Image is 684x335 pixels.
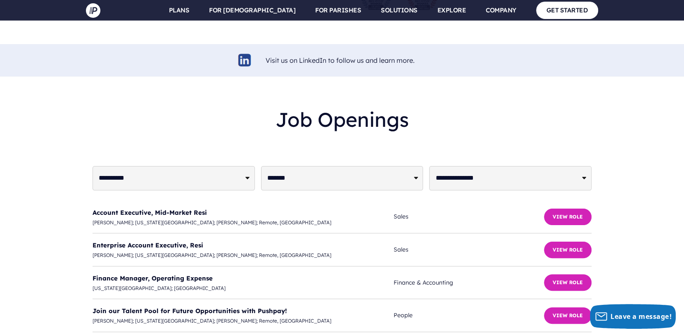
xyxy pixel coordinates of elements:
button: Leave a message! [590,304,676,329]
img: linkedin-logo [237,52,252,68]
h2: Job Openings [93,101,591,138]
span: Sales [394,211,544,222]
a: Join our Talent Pool for Future Opportunities with Pushpay! [93,307,287,315]
span: [PERSON_NAME]; [US_STATE][GEOGRAPHIC_DATA]; [PERSON_NAME]; Remote, [GEOGRAPHIC_DATA] [93,218,394,227]
span: [US_STATE][GEOGRAPHIC_DATA]; [GEOGRAPHIC_DATA] [93,284,394,293]
a: Visit us on LinkedIn to follow us and learn more. [266,56,415,64]
a: Enterprise Account Executive, Resi [93,241,203,249]
a: Finance Manager, Operating Expense [93,274,213,282]
button: View Role [544,274,591,291]
button: View Role [544,307,591,324]
span: Finance & Accounting [394,278,544,288]
span: Sales [394,245,544,255]
span: [PERSON_NAME]; [US_STATE][GEOGRAPHIC_DATA]; [PERSON_NAME]; Remote, [GEOGRAPHIC_DATA] [93,316,394,325]
button: View Role [544,242,591,258]
a: GET STARTED [536,2,598,19]
button: View Role [544,209,591,225]
span: People [394,310,544,321]
span: Leave a message! [610,312,672,321]
a: Account Executive, Mid-Market Resi [93,209,207,216]
span: [PERSON_NAME]; [US_STATE][GEOGRAPHIC_DATA]; [PERSON_NAME]; Remote, [GEOGRAPHIC_DATA] [93,251,394,260]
